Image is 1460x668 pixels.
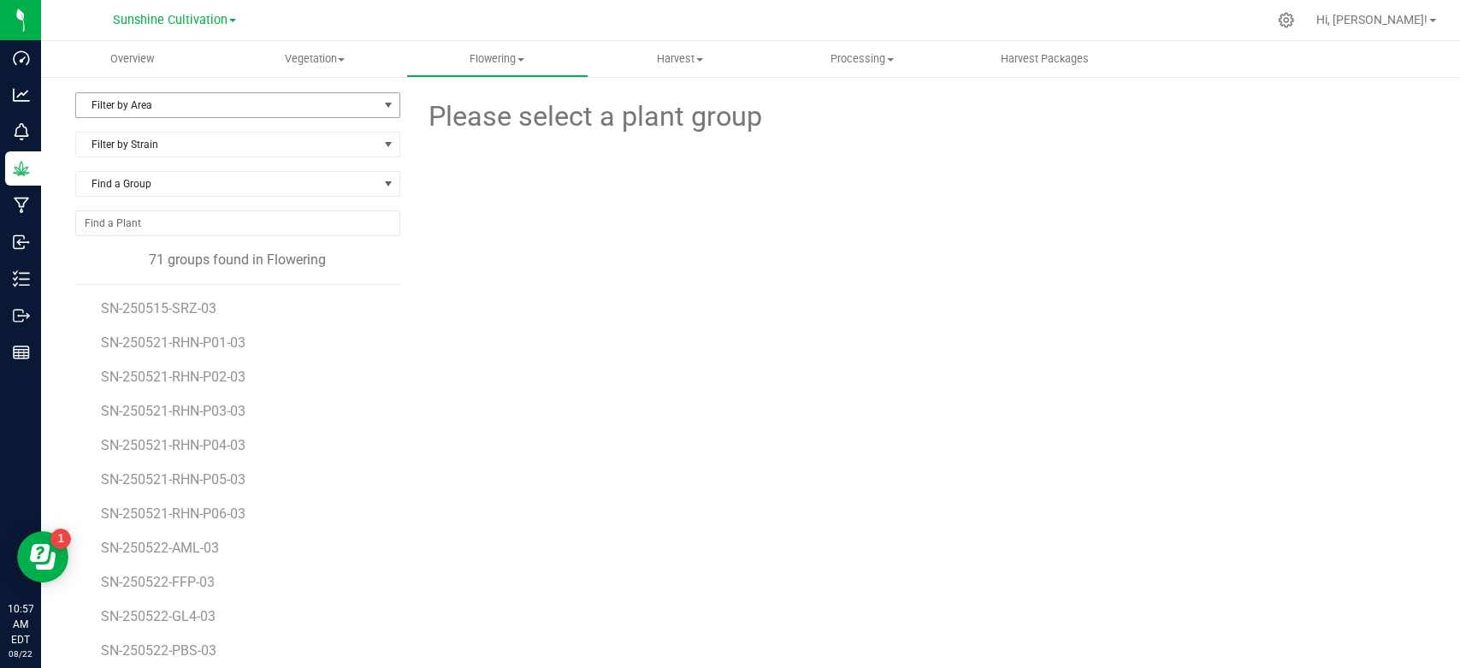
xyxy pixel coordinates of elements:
span: SN-250521-RHN-P01-03 [101,334,245,351]
span: Please select a plant group [426,96,762,138]
span: Harvest [589,51,770,67]
a: Vegetation [223,41,405,77]
span: SN-250522-AML-03 [101,540,219,556]
span: SN-250521-RHN-P06-03 [101,505,245,522]
span: Find a Group [76,172,378,196]
input: NO DATA FOUND [76,211,399,235]
span: Vegetation [224,51,405,67]
span: Overview [87,51,177,67]
a: Harvest [588,41,771,77]
p: 08/22 [8,647,33,660]
inline-svg: Dashboard [13,50,30,67]
span: Sunshine Cultivation [113,13,228,27]
span: SN-250522-GL4-03 [101,608,216,624]
div: 71 groups found in Flowering [75,250,400,270]
span: Hi, [PERSON_NAME]! [1316,13,1427,27]
span: Processing [771,51,952,67]
div: Manage settings [1275,12,1297,28]
inline-svg: Reports [13,344,30,361]
inline-svg: Grow [13,160,30,177]
iframe: Resource center unread badge [50,529,71,549]
a: Flowering [406,41,588,77]
span: Harvest Packages [978,51,1112,67]
span: SN-250522-FFP-03 [101,574,215,590]
inline-svg: Outbound [13,307,30,324]
a: Harvest Packages [953,41,1135,77]
span: SN-250521-RHN-P05-03 [101,471,245,488]
inline-svg: Manufacturing [13,197,30,214]
span: SN-250521-RHN-P03-03 [101,403,245,419]
a: Overview [41,41,223,77]
inline-svg: Inbound [13,234,30,251]
span: Filter by Area [76,93,378,117]
p: 10:57 AM EDT [8,601,33,647]
span: SN-250521-RHN-P02-03 [101,369,245,385]
inline-svg: Analytics [13,86,30,103]
span: SN-250522-PBS-03 [101,642,216,659]
iframe: Resource center [17,531,68,582]
inline-svg: Inventory [13,270,30,287]
span: SN-250521-RHN-P04-03 [101,437,245,453]
span: select [378,93,399,117]
span: SN-250515-SRZ-03 [101,300,216,316]
a: Processing [771,41,953,77]
span: Flowering [407,51,588,67]
span: Filter by Strain [76,133,378,157]
inline-svg: Monitoring [13,123,30,140]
